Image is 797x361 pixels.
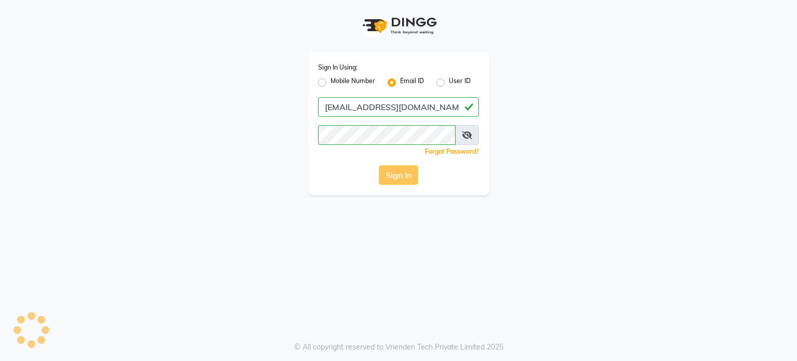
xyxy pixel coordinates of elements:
a: Forgot Password? [425,148,479,155]
label: Sign In Using: [318,63,358,72]
input: Username [318,97,479,117]
img: logo1.svg [357,10,440,41]
input: Username [318,125,456,145]
label: User ID [449,76,471,89]
label: Mobile Number [331,76,375,89]
label: Email ID [400,76,424,89]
